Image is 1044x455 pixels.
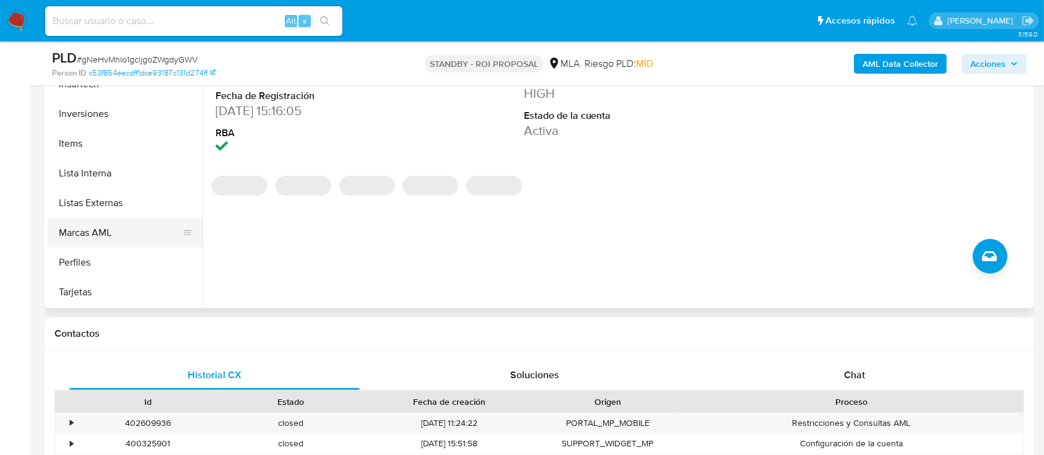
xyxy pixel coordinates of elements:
[89,67,215,79] a: c53f854eecdff1dce93187c131d274ff
[962,54,1027,74] button: Acciones
[188,368,241,382] span: Historial CX
[863,54,938,74] b: AML Data Collector
[1018,29,1038,39] span: 3.158.0
[524,122,717,139] dd: Activa
[70,438,73,449] div: •
[48,248,202,277] button: Perfiles
[636,56,653,71] span: MID
[1022,14,1035,27] a: Salir
[854,54,947,74] button: AML Data Collector
[362,433,536,454] div: [DATE] 15:51:58
[536,413,679,433] div: PORTAL_MP_MOBILE
[48,218,193,248] button: Marcas AML
[77,53,198,66] span: # gNeHvMhIo1gcljgoZWgdyGWV
[679,433,1024,454] div: Configuración de la cuenta
[545,396,671,408] div: Origen
[48,188,202,218] button: Listas Externas
[228,396,354,408] div: Estado
[585,57,653,71] span: Riesgo PLD:
[548,57,580,71] div: MLA
[425,55,543,72] p: STANDBY - ROI PROPOSAL
[679,413,1024,433] div: Restricciones y Consultas AML
[524,109,717,123] dt: Estado de la cuenta
[362,413,536,433] div: [DATE] 11:24:22
[536,433,679,454] div: SUPPORT_WIDGET_MP
[844,368,865,382] span: Chat
[303,15,307,27] span: s
[70,417,73,429] div: •
[52,48,77,67] b: PLD
[215,89,409,103] dt: Fecha de Registración
[52,67,86,79] b: Person ID
[907,15,918,26] a: Notificaciones
[947,15,1017,27] p: ezequiel.castrillon@mercadolibre.com
[48,158,202,188] button: Lista Interna
[825,14,895,27] span: Accesos rápidos
[77,413,220,433] div: 402609936
[524,85,717,102] dd: HIGH
[286,15,296,27] span: Alt
[688,396,1015,408] div: Proceso
[510,368,559,382] span: Soluciones
[215,126,409,140] dt: RBA
[54,327,1024,340] h1: Contactos
[45,13,342,29] input: Buscar usuario o caso...
[312,12,337,30] button: search-icon
[220,433,363,454] div: closed
[970,54,1006,74] span: Acciones
[85,396,211,408] div: Id
[48,129,202,158] button: Items
[77,433,220,454] div: 400325901
[215,102,409,119] dd: [DATE] 15:16:05
[48,277,202,307] button: Tarjetas
[48,99,202,129] button: Inversiones
[220,413,363,433] div: closed
[371,396,528,408] div: Fecha de creación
